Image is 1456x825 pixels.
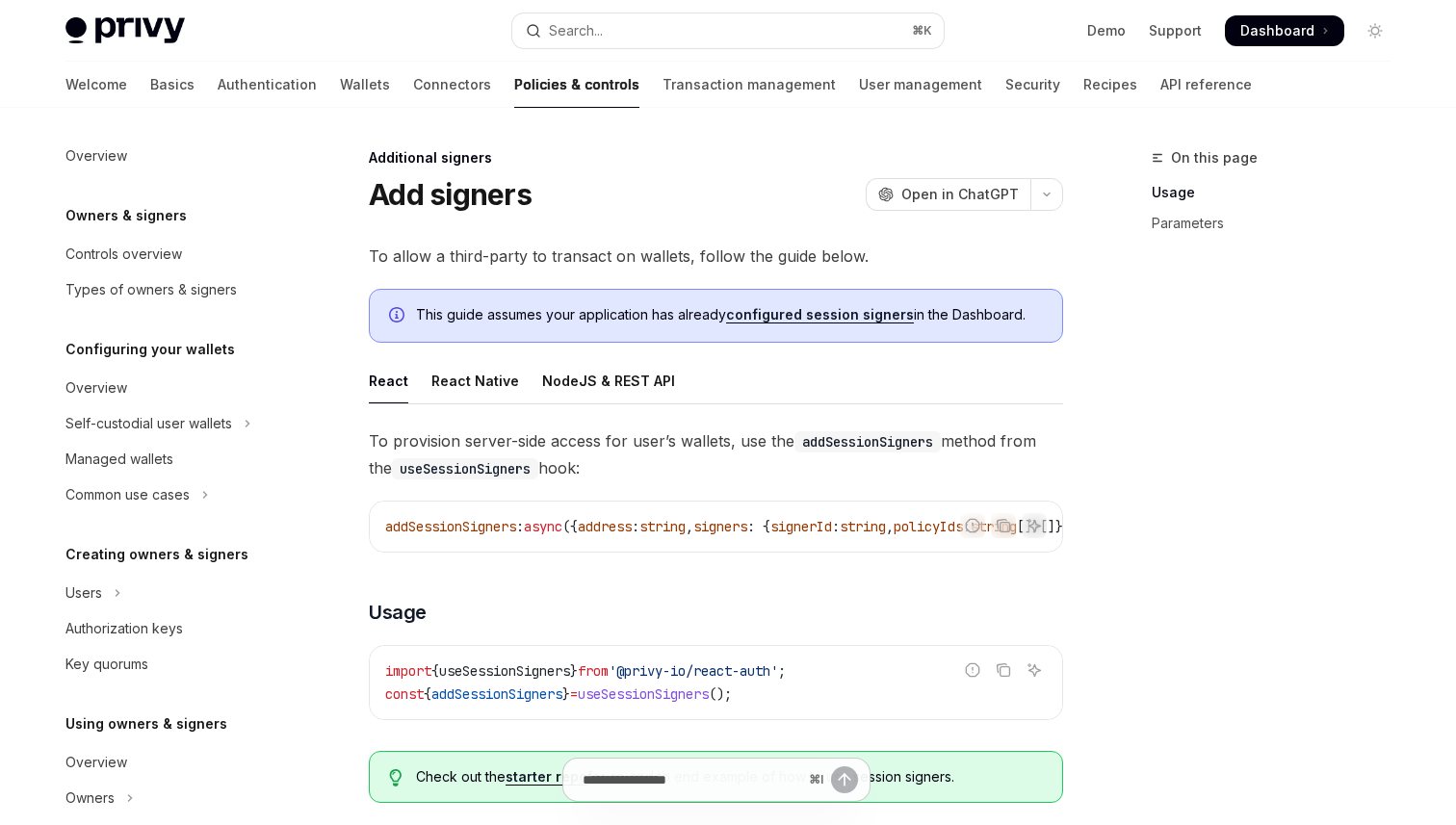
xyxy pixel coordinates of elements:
a: Dashboard [1225,15,1344,46]
span: addSessionSigners [431,685,562,703]
button: Toggle Common use cases section [50,477,297,512]
span: : { [747,518,770,535]
button: Copy the contents from the code block [991,657,1016,683]
code: addSessionSigners [794,431,941,452]
div: Managed wallets [65,448,173,471]
span: address [578,518,632,535]
span: signerId [770,518,832,535]
a: Overview [50,745,297,780]
span: ; [778,662,786,680]
span: This guide assumes your application has already in the Dashboard. [416,305,1043,324]
a: Demo [1087,21,1126,40]
div: NodeJS & REST API [542,358,675,403]
button: Toggle Self-custodial user wallets section [50,406,297,441]
input: Ask a question... [583,759,801,801]
a: Authentication [218,62,317,108]
div: Types of owners & signers [65,278,237,301]
span: Open in ChatGPT [901,185,1019,204]
h5: Creating owners & signers [65,543,248,566]
img: light logo [65,17,185,44]
span: from [578,662,609,680]
a: Basics [150,62,195,108]
button: Copy the contents from the code block [991,513,1016,538]
span: []}[]}) [1017,518,1071,535]
span: To allow a third-party to transact on wallets, follow the guide below. [369,243,1063,270]
span: useSessionSigners [578,685,709,703]
div: Overview [65,751,127,774]
h5: Configuring your wallets [65,338,235,361]
div: React [369,358,408,403]
a: Security [1005,62,1060,108]
span: Dashboard [1240,21,1314,40]
span: (); [709,685,732,703]
div: Authorization keys [65,617,183,640]
button: Ask AI [1022,513,1047,538]
button: Open in ChatGPT [866,178,1030,211]
span: , [886,518,894,535]
button: Ask AI [1022,657,1047,683]
span: import [385,662,431,680]
span: Usage [369,599,427,626]
button: Send message [831,766,858,793]
button: Toggle dark mode [1360,15,1391,46]
button: Open search [512,13,944,48]
span: To provision server-side access for user’s wallets, use the method from the hook: [369,427,1063,481]
a: Key quorums [50,647,297,682]
button: Toggle Owners section [50,781,297,815]
div: Overview [65,376,127,400]
a: Managed wallets [50,442,297,477]
div: Owners [65,786,115,810]
svg: Info [389,307,408,326]
span: string [639,518,686,535]
span: string [840,518,886,535]
div: Overview [65,144,127,168]
a: Recipes [1083,62,1137,108]
div: React Native [431,358,519,403]
span: : [516,518,524,535]
h1: Add signers [369,177,532,212]
a: Support [1149,21,1202,40]
a: Policies & controls [514,62,639,108]
a: Wallets [340,62,390,108]
span: On this page [1171,146,1258,169]
div: Common use cases [65,483,190,506]
span: , [686,518,693,535]
span: } [570,662,578,680]
a: Usage [1152,177,1406,208]
button: Toggle Users section [50,576,297,610]
a: Overview [50,139,297,173]
a: Parameters [1152,208,1406,239]
span: { [431,662,439,680]
a: Authorization keys [50,611,297,646]
a: Connectors [413,62,491,108]
code: useSessionSigners [392,458,538,479]
span: : [832,518,840,535]
div: Users [65,581,102,605]
span: ({ [562,518,578,535]
span: policyIds [894,518,963,535]
div: Self-custodial user wallets [65,412,232,435]
button: Report incorrect code [960,513,985,538]
a: Transaction management [663,62,836,108]
span: = [570,685,578,703]
div: Additional signers [369,148,1063,168]
span: const [385,685,424,703]
a: API reference [1160,62,1252,108]
h5: Using owners & signers [65,712,227,735]
a: Controls overview [50,237,297,271]
a: configured session signers [726,306,914,323]
span: useSessionSigners [439,662,570,680]
div: Key quorums [65,653,148,676]
span: '@privy-io/react-auth' [609,662,778,680]
a: Overview [50,371,297,405]
div: Controls overview [65,243,182,266]
h5: Owners & signers [65,204,187,227]
a: Welcome [65,62,127,108]
a: Types of owners & signers [50,272,297,307]
span: signers [693,518,747,535]
a: User management [859,62,982,108]
span: } [562,685,570,703]
span: : [632,518,639,535]
span: async [524,518,562,535]
span: { [424,685,431,703]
